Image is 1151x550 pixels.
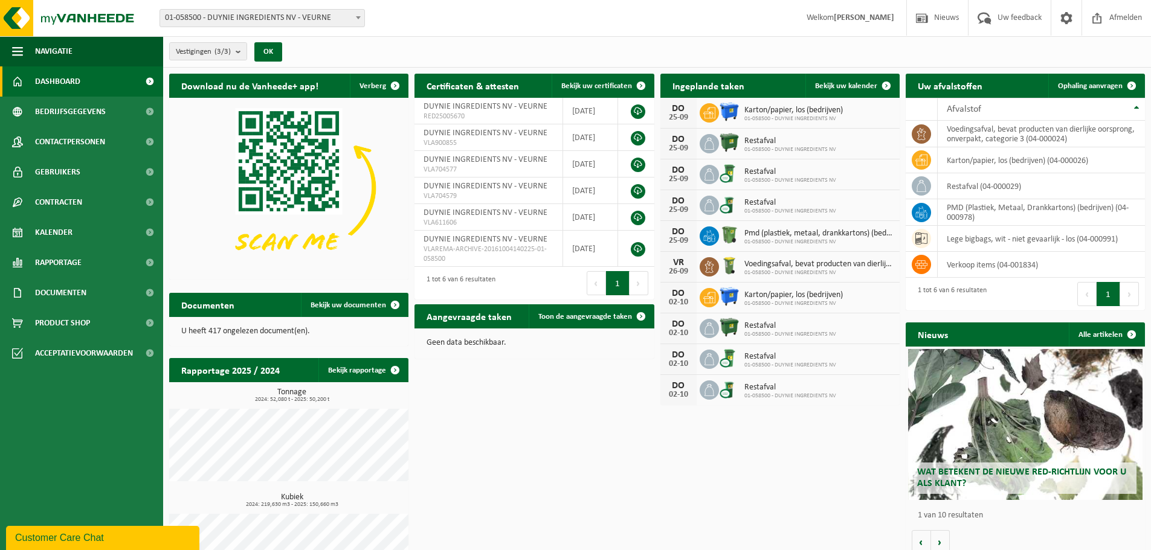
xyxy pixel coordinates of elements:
[538,313,632,321] span: Toon de aangevraagde taken
[666,391,691,399] div: 02-10
[666,258,691,267] div: VR
[744,106,843,115] span: Karton/papier, los (bedrijven)
[160,9,365,27] span: 01-058500 - DUYNIE INGREDIENTS NV - VEURNE
[169,358,292,382] h2: Rapportage 2025 / 2024
[181,327,396,336] p: U heeft 417 ongelezen document(en).
[563,151,618,177] td: [DATE]
[35,66,80,97] span: Dashboard
[563,204,618,231] td: [DATE]
[424,245,553,264] span: VLAREMA-ARCHIVE-20161004140225-01-058500
[169,293,247,316] h2: Documenten
[744,352,836,362] span: Restafval
[35,157,80,187] span: Gebruikers
[350,74,407,98] button: Verberg
[427,339,642,347] p: Geen data beschikbaar.
[938,121,1145,147] td: voedingsafval, bevat producten van dierlijke oorsprong, onverpakt, categorie 3 (04-000024)
[35,248,82,278] span: Rapportage
[6,523,202,550] iframe: chat widget
[719,194,740,214] img: WB-0140-CU
[666,298,691,307] div: 02-10
[318,358,407,382] a: Bekijk rapportage
[1069,322,1144,347] a: Alle artikelen
[917,467,1126,488] span: Wat betekent de nieuwe RED-richtlijn voor u als klant?
[424,218,553,228] span: VLA611606
[744,290,843,300] span: Karton/papier, los (bedrijven)
[666,114,691,122] div: 25-09
[35,187,82,217] span: Contracten
[301,293,407,317] a: Bekijk uw documenten
[414,74,531,97] h2: Certificaten & attesten
[744,115,843,123] span: 01-058500 - DUYNIE INGREDIENTS NV
[938,226,1145,252] td: lege bigbags, wit - niet gevaarlijk - los (04-000991)
[424,191,553,201] span: VLA704579
[175,502,408,508] span: 2024: 219,630 m3 - 2025: 150,660 m3
[563,124,618,151] td: [DATE]
[563,98,618,124] td: [DATE]
[719,348,740,368] img: WB-0240-CU
[552,74,653,98] a: Bekijk uw certificaten
[666,135,691,144] div: DO
[1120,282,1139,306] button: Next
[175,493,408,508] h3: Kubiek
[719,286,740,307] img: WB-1100-HPE-BE-01
[744,321,836,331] span: Restafval
[35,36,73,66] span: Navigatie
[359,82,386,90] span: Verberg
[35,97,106,127] span: Bedrijfsgegevens
[744,269,894,277] span: 01-058500 - DUYNIE INGREDIENTS NV
[561,82,632,90] span: Bekijk uw certificaten
[421,270,495,296] div: 1 tot 6 van 6 resultaten
[160,10,364,27] span: 01-058500 - DUYNIE INGREDIENTS NV - VEURNE
[1048,74,1144,98] a: Ophaling aanvragen
[254,42,282,62] button: OK
[719,379,740,399] img: WB-0140-CU
[666,381,691,391] div: DO
[912,281,987,307] div: 1 tot 6 van 6 resultaten
[906,74,995,97] h2: Uw afvalstoffen
[744,167,836,177] span: Restafval
[563,231,618,267] td: [DATE]
[587,271,606,295] button: Previous
[666,227,691,237] div: DO
[606,271,630,295] button: 1
[424,165,553,174] span: VLA704577
[666,196,691,206] div: DO
[666,206,691,214] div: 25-09
[744,198,836,208] span: Restafval
[176,43,231,61] span: Vestigingen
[666,165,691,175] div: DO
[744,177,836,184] span: 01-058500 - DUYNIE INGREDIENTS NV
[424,155,547,164] span: DUYNIE INGREDIENTS NV - VEURNE
[35,308,90,338] span: Product Shop
[938,147,1145,173] td: karton/papier, los (bedrijven) (04-000026)
[744,229,894,238] span: Pmd (plastiek, metaal, drankkartons) (bedrijven)
[938,199,1145,226] td: PMD (Plastiek, Metaal, Drankkartons) (bedrijven) (04-000978)
[35,278,86,308] span: Documenten
[918,511,1139,520] p: 1 van 10 resultaten
[35,127,105,157] span: Contactpersonen
[35,338,133,368] span: Acceptatievoorwaarden
[666,350,691,360] div: DO
[744,208,836,215] span: 01-058500 - DUYNIE INGREDIENTS NV
[666,360,691,368] div: 02-10
[1097,282,1120,306] button: 1
[719,317,740,337] img: WB-1100-HPE-GN-01
[1077,282,1097,306] button: Previous
[424,235,547,244] span: DUYNIE INGREDIENTS NV - VEURNE
[424,112,553,121] span: RED25005670
[938,252,1145,278] td: verkoop items (04-001834)
[630,271,648,295] button: Next
[424,129,547,138] span: DUYNIE INGREDIENTS NV - VEURNE
[214,48,231,56] count: (3/3)
[563,177,618,204] td: [DATE]
[906,322,960,346] h2: Nieuws
[660,74,756,97] h2: Ingeplande taken
[666,329,691,337] div: 02-10
[744,136,836,146] span: Restafval
[719,163,740,184] img: WB-0240-CU
[805,74,898,98] a: Bekijk uw kalender
[744,362,836,369] span: 01-058500 - DUYNIE INGREDIENTS NV
[719,255,740,276] img: WB-0140-HPE-GN-50
[311,301,386,309] span: Bekijk uw documenten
